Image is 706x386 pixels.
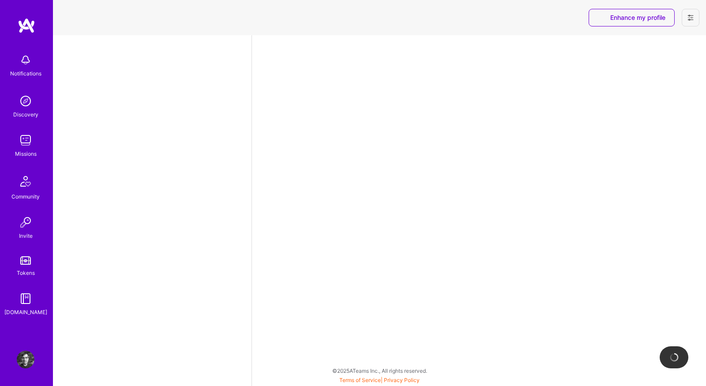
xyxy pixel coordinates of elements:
span: | [339,377,420,383]
img: discovery [17,92,34,110]
div: Discovery [13,110,38,119]
a: Privacy Policy [384,377,420,383]
img: bell [17,51,34,69]
img: logo [18,18,35,34]
div: © 2025 ATeams Inc., All rights reserved. [53,360,706,382]
i: icon SuggestedTeams [598,15,605,22]
a: Terms of Service [339,377,381,383]
img: loading [668,351,680,363]
div: Invite [19,231,33,240]
div: Community [11,192,40,201]
img: User Avatar [17,351,34,368]
button: Enhance my profile [589,9,675,26]
a: User Avatar [15,351,37,368]
div: [DOMAIN_NAME] [4,307,47,317]
span: Enhance my profile [598,13,665,22]
img: Invite [17,214,34,231]
div: Missions [15,149,37,158]
img: guide book [17,290,34,307]
img: Community [15,171,36,192]
img: teamwork [17,131,34,149]
img: tokens [20,256,31,265]
div: Tokens [17,268,35,277]
div: Notifications [10,69,41,78]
